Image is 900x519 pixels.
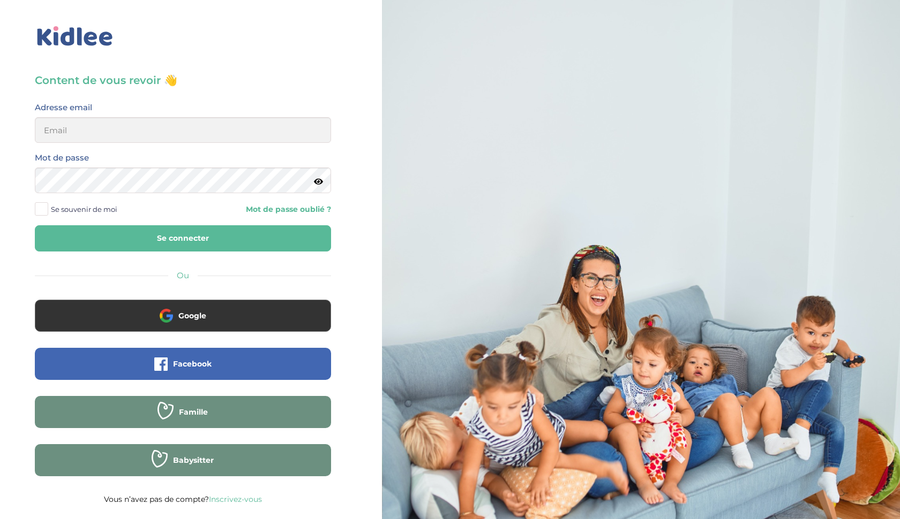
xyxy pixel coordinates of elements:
[35,348,331,380] button: Facebook
[160,309,173,322] img: google.png
[177,270,189,280] span: Ou
[191,204,331,215] a: Mot de passe oublié ?
[51,202,117,216] span: Se souvenir de moi
[178,310,206,321] span: Google
[35,318,331,328] a: Google
[35,444,331,476] button: Babysitter
[35,117,331,143] input: Email
[35,24,115,49] img: logo_kidlee_bleu
[35,366,331,376] a: Facebook
[35,73,331,88] h3: Content de vous revoir 👋
[35,300,331,332] button: Google
[35,225,331,251] button: Se connecter
[35,151,89,165] label: Mot de passe
[35,414,331,424] a: Famille
[173,455,214,465] span: Babysitter
[209,494,262,504] a: Inscrivez-vous
[35,101,92,115] label: Adresse email
[35,396,331,428] button: Famille
[173,358,212,369] span: Facebook
[35,462,331,472] a: Babysitter
[179,407,208,417] span: Famille
[35,492,331,506] p: Vous n’avez pas de compte?
[154,357,168,371] img: facebook.png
